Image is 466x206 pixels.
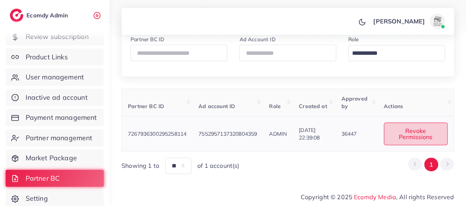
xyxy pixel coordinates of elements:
button: Go to page 1 [424,158,438,172]
img: avatar [430,14,445,29]
a: Partner management [6,129,104,147]
span: Showing 1 to [121,161,159,170]
span: Created at [299,103,327,110]
span: Copyright © 2025 [301,192,454,201]
span: [DATE] 22:39:08 [299,127,320,141]
span: Setting [26,194,48,203]
a: Ecomdy Media [354,193,396,201]
span: 36447 [341,130,357,137]
span: Inactive ad account [26,93,88,102]
a: Partner BC [6,170,104,187]
span: Payment management [26,113,97,122]
ul: Pagination [408,158,454,172]
span: Partner BC ID [128,103,164,110]
span: Ad account ID [198,103,235,110]
span: Partner BC [26,173,60,183]
a: Market Package [6,149,104,167]
span: Partner management [26,133,92,143]
label: Partner BC ID [131,36,164,43]
span: , All rights Reserved [396,192,454,201]
input: Search for option [349,48,435,59]
label: Role [348,36,359,43]
span: User management [26,72,84,82]
span: Market Package [26,153,77,163]
span: of 1 account(s) [197,161,239,170]
span: Role [269,103,281,110]
span: Review subscription [26,32,89,42]
span: Actions [384,103,403,110]
span: ADMIN [269,130,287,137]
a: Payment management [6,109,104,126]
a: User management [6,68,104,86]
h2: Ecomdy Admin [26,12,70,19]
div: Search for option [348,45,445,61]
img: logo [10,9,23,22]
span: Product Links [26,52,68,62]
a: Inactive ad account [6,89,104,106]
a: Product Links [6,48,104,66]
a: Review subscription [6,28,104,45]
label: Ad Account ID [239,36,275,43]
a: logoEcomdy Admin [10,9,70,22]
span: Approved by [341,95,367,110]
span: 7267936300295258114 [128,130,186,137]
span: 7552957137320804359 [198,130,257,137]
p: [PERSON_NAME] [373,17,425,26]
button: Revoke Permissions [384,122,448,145]
a: [PERSON_NAME]avatar [369,14,448,29]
